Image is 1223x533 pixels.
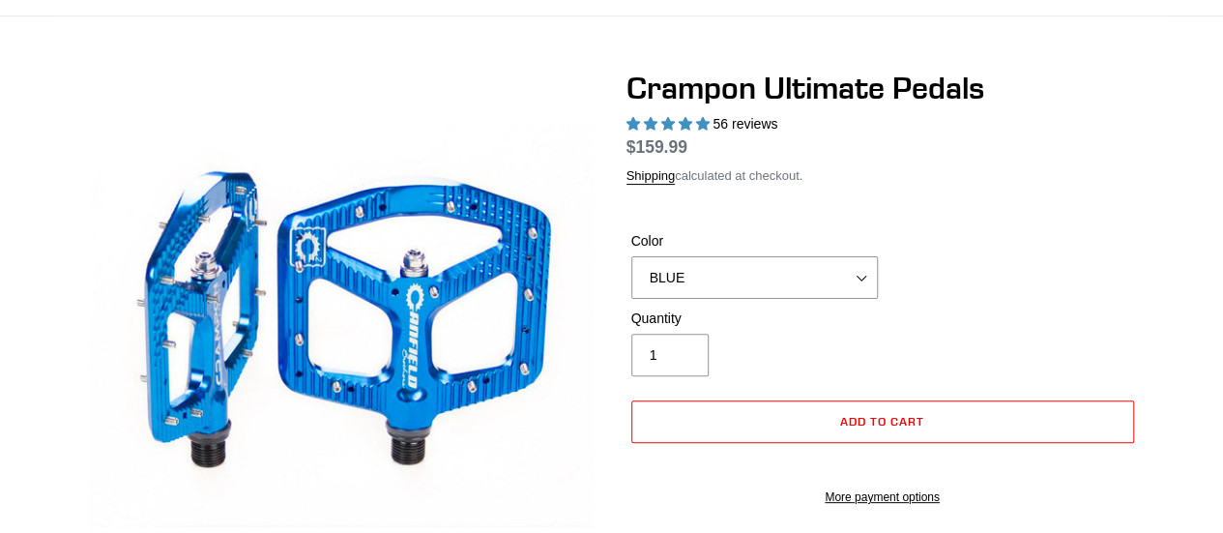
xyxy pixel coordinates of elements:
[631,489,1134,506] a: More payment options
[713,116,777,132] span: 56 reviews
[626,137,687,157] span: $159.99
[626,168,676,185] a: Shipping
[631,231,878,252] label: Color
[840,414,924,429] span: Add to cart
[631,309,878,329] label: Quantity
[626,116,713,132] span: 4.95 stars
[626,166,1139,186] div: calculated at checkout.
[631,400,1134,443] button: Add to cart
[626,70,1139,106] h1: Crampon Ultimate Pedals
